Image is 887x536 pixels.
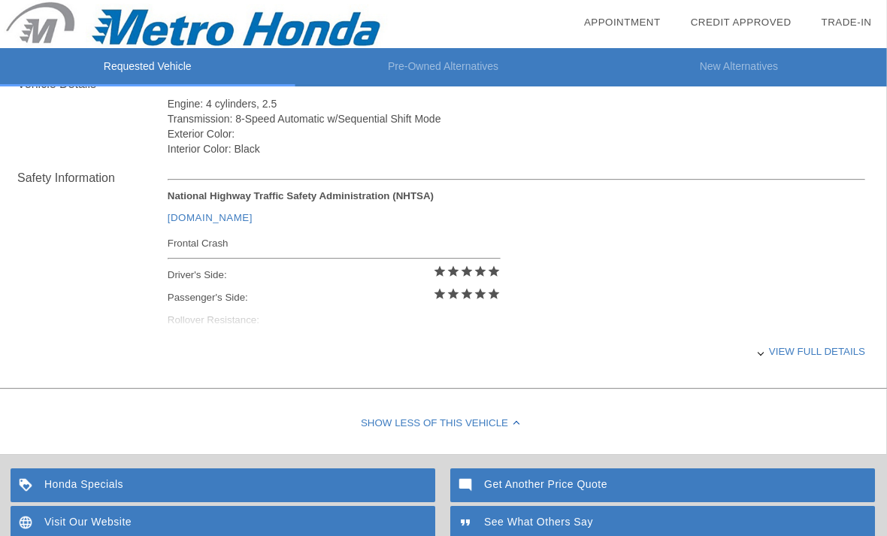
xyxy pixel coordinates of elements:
i: star [488,265,501,278]
div: Exterior Color: [168,126,866,141]
strong: National Highway Traffic Safety Administration (NHTSA) [168,190,434,201]
div: Passenger's Side: [168,286,501,309]
img: ic_mode_comment_white_24dp_2x.png [451,468,485,502]
i: star [488,287,501,301]
a: Get Another Price Quote [451,468,876,502]
a: [DOMAIN_NAME] [168,212,253,223]
div: Interior Color: Black [168,141,866,156]
i: star [434,287,447,301]
a: Trade-In [822,17,872,28]
i: star [447,265,461,278]
li: Pre-Owned Alternatives [295,48,591,86]
div: Frontal Crash [168,234,501,253]
i: star [474,287,488,301]
a: Appointment [584,17,661,28]
div: Safety Information [18,169,168,187]
li: New Alternatives [592,48,887,86]
i: star [474,265,488,278]
a: Honda Specials [11,468,436,502]
div: Driver's Side: [168,264,501,286]
a: Credit Approved [691,17,792,28]
div: Transmission: 8-Speed Automatic w/Sequential Shift Mode [168,111,866,126]
i: star [461,265,474,278]
div: Engine: 4 cylinders, 2.5 [168,96,866,111]
i: star [447,287,461,301]
div: View full details [168,333,866,370]
i: star [434,265,447,278]
i: star [461,287,474,301]
img: ic_loyalty_white_24dp_2x.png [11,468,45,502]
